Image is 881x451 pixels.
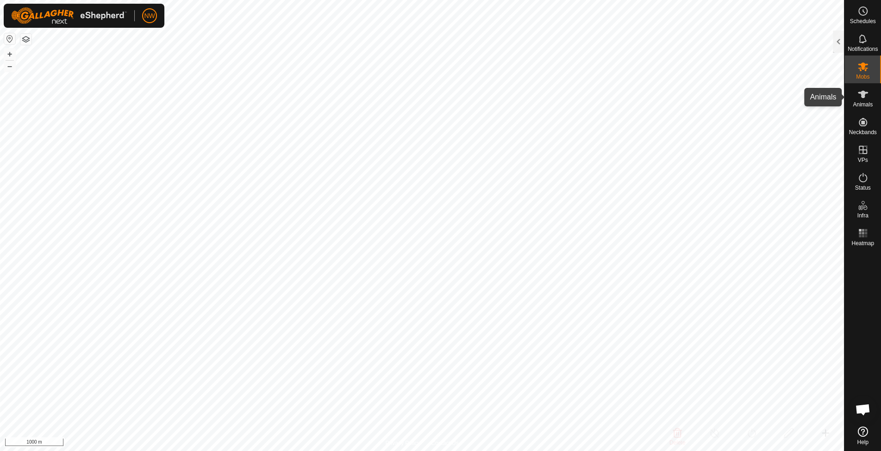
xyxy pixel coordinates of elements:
button: + [4,49,15,60]
img: Gallagher Logo [11,7,127,24]
span: Neckbands [849,130,876,135]
span: VPs [857,157,868,163]
button: – [4,61,15,72]
span: NW [144,11,155,21]
a: Help [844,423,881,449]
span: Status [855,185,870,191]
span: Infra [857,213,868,218]
a: Open chat [849,395,877,423]
a: Privacy Policy [385,439,420,447]
span: Animals [853,102,873,107]
span: Heatmap [851,241,874,246]
a: Contact Us [431,439,458,447]
span: Mobs [856,74,869,80]
span: Help [857,439,869,445]
button: Reset Map [4,33,15,44]
span: Schedules [850,19,875,24]
span: Notifications [848,46,878,52]
button: Map Layers [20,34,31,45]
